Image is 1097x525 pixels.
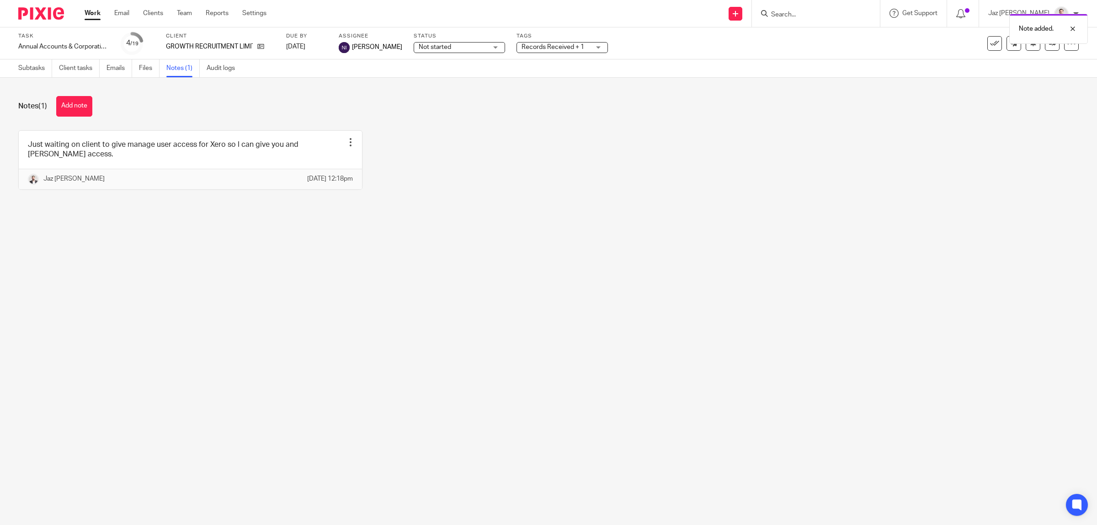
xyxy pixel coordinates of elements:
a: Subtasks [18,59,52,77]
span: [PERSON_NAME] [352,43,402,52]
a: Emails [107,59,132,77]
div: 4 [126,38,138,48]
a: Notes (1) [166,59,200,77]
span: [DATE] [286,43,305,50]
a: Reports [206,9,229,18]
label: Task [18,32,110,40]
a: Email [114,9,129,18]
label: Client [166,32,275,40]
label: Tags [517,32,608,40]
div: Annual Accounts &amp; Corporation Tax Return - June 30, 2025 [18,42,110,51]
p: Note added. [1019,24,1054,33]
span: Not started [419,44,451,50]
a: Files [139,59,160,77]
label: Due by [286,32,327,40]
span: Records Received + 1 [522,44,584,50]
a: Client tasks [59,59,100,77]
p: GROWTH RECRUITMENT LIMITED [166,42,253,51]
img: 48292-0008-compressed%20square.jpg [1054,6,1069,21]
p: Jaz [PERSON_NAME] [43,174,105,183]
small: /19 [130,41,138,46]
h1: Notes [18,102,47,111]
button: Add note [56,96,92,117]
img: 48292-0008-compressed%20square.jpg [28,174,39,185]
label: Assignee [339,32,402,40]
span: (1) [38,102,47,110]
a: Clients [143,9,163,18]
a: Audit logs [207,59,242,77]
img: svg%3E [339,42,350,53]
div: Annual Accounts & Corporation Tax Return - [DATE] [18,42,110,51]
p: [DATE] 12:18pm [307,174,353,183]
a: Work [85,9,101,18]
label: Status [414,32,505,40]
a: Team [177,9,192,18]
a: Settings [242,9,266,18]
img: Pixie [18,7,64,20]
